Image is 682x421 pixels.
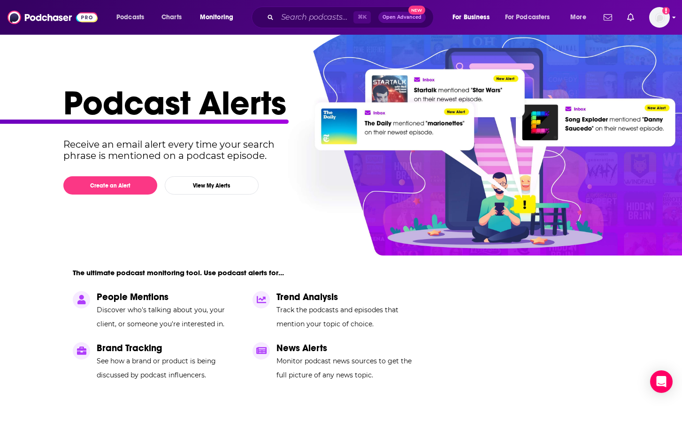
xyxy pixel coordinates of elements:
div: Open Intercom Messenger [650,370,673,393]
button: open menu [564,10,598,25]
span: ⌘ K [353,11,371,23]
button: View My Alerts [165,176,259,195]
span: Podcasts [116,11,144,24]
p: Receive an email alert every time your search phrase is mentioned on a podcast episode. [63,139,292,161]
span: Open Advanced [383,15,421,20]
span: For Podcasters [505,11,550,24]
p: Brand Tracking [97,342,241,354]
span: For Business [452,11,490,24]
p: News Alerts [276,342,421,354]
span: More [570,11,586,24]
a: Show notifications dropdown [623,9,638,25]
button: Create an Alert [63,176,157,195]
button: Open AdvancedNew [378,12,426,23]
svg: Add a profile image [662,7,670,15]
h1: Podcast Alerts [63,83,612,124]
div: Search podcasts, credits, & more... [261,7,443,28]
p: See how a brand or product is being discussed by podcast influencers. [97,354,241,382]
span: Charts [161,11,182,24]
a: Charts [155,10,187,25]
p: Discover who's talking about you, your client, or someone you're interested in. [97,303,241,331]
a: Show notifications dropdown [600,9,616,25]
img: Podchaser - Follow, Share and Rate Podcasts [8,8,98,26]
button: Show profile menu [649,7,670,28]
p: Trend Analysis [276,291,421,303]
span: Logged in as nitabasu [649,7,670,28]
p: Track the podcasts and episodes that mention your topic of choice. [276,303,421,331]
img: User Profile [649,7,670,28]
p: The ultimate podcast monitoring tool. Use podcast alerts for... [73,268,284,277]
p: People Mentions [97,291,241,303]
button: open menu [110,10,156,25]
span: New [408,6,425,15]
button: open menu [499,10,564,25]
p: Monitor podcast news sources to get the full picture of any news topic. [276,354,421,382]
input: Search podcasts, credits, & more... [277,10,353,25]
button: open menu [193,10,245,25]
button: open menu [446,10,501,25]
span: Monitoring [200,11,233,24]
